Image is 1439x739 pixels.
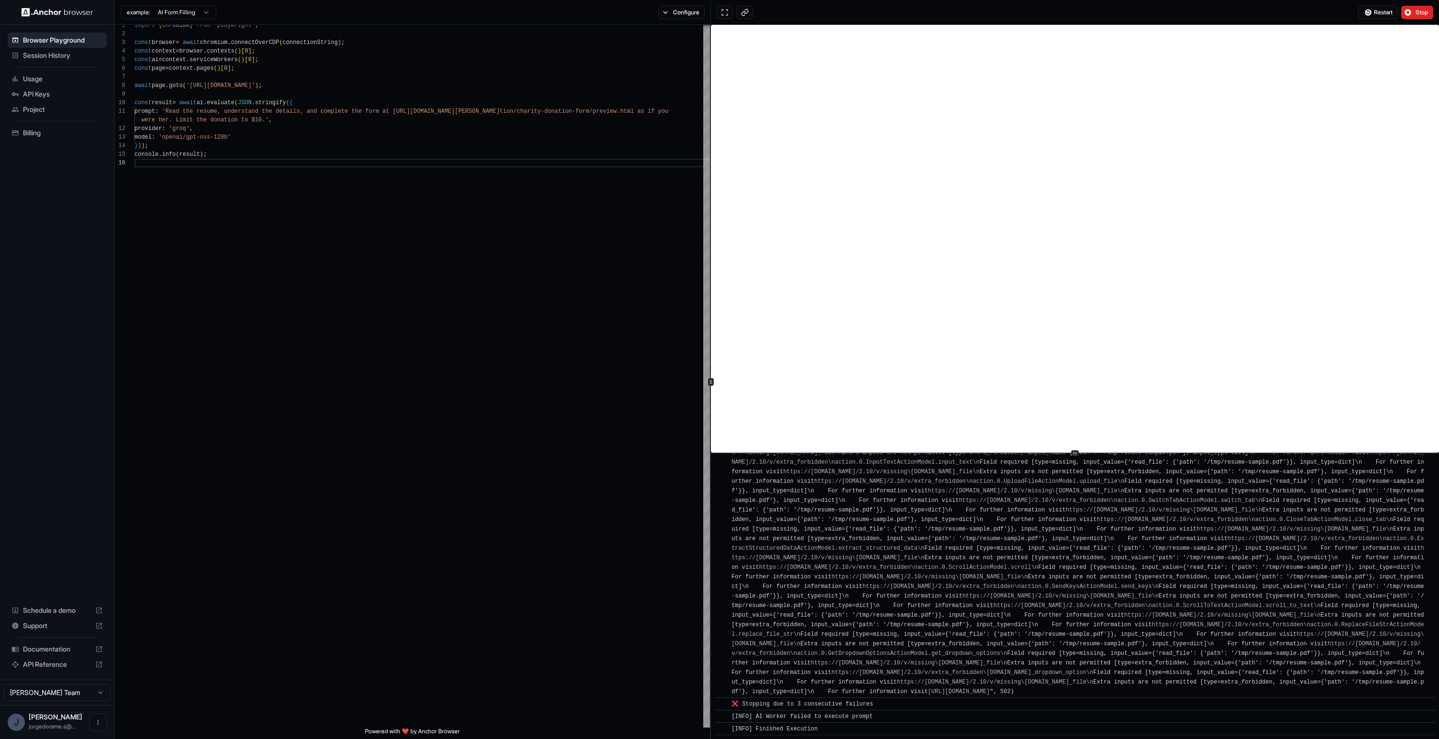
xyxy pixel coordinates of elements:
[186,82,255,89] span: '[URL][DOMAIN_NAME]'
[993,602,1320,609] a: https://[DOMAIN_NAME]/2.10/v/extra_forbidden\naction.0.ScrollToTextActionModel.scroll_to_text\n
[89,714,107,731] button: Open menu
[115,64,125,73] div: 6
[8,714,25,731] div: J
[719,712,724,721] span: ​
[1374,9,1393,16] span: Restart
[134,134,152,141] span: model
[23,105,103,114] span: Project
[289,99,293,106] span: {
[863,583,1159,590] a: https://[DOMAIN_NAME]/2.10/v/extra_forbidden\naction.0.SendKeysActionModel.send_keys\n
[134,108,155,115] span: prompt
[155,108,158,115] span: :
[1096,516,1393,523] a: https://[DOMAIN_NAME]/2.10/v/extra_forbidden\naction.0.CloseTabActionModel.close_tab\n
[8,102,107,117] div: Project
[1196,526,1393,533] a: https://[DOMAIN_NAME]/2.10/v/missing\[DOMAIN_NAME]_file\n
[152,82,166,89] span: page
[831,669,1093,676] a: https://[DOMAIN_NAME]/2.10/v/extra_forbidden\[DOMAIN_NAME]_dropdown_option\n
[959,497,1262,504] a: https://[DOMAIN_NAME]/2.10/v/extra_forbidden\naction.0.SwitchTabActionModel.switch_tab\n
[23,51,103,60] span: Session History
[115,98,125,107] div: 10
[134,39,152,46] span: const
[334,108,500,115] span: lete the form at [URL][DOMAIN_NAME][PERSON_NAME]
[189,56,238,63] span: serviceWorkers
[8,641,107,657] div: Documentation
[134,56,152,63] span: const
[8,618,107,633] div: Support
[8,48,107,63] div: Session History
[731,449,1424,466] a: https://[DOMAIN_NAME]/2.10/v/extra_forbidden\naction.0.InputTextActionModel.input_text\n
[731,726,818,732] span: [INFO] Finished Execution
[759,564,1038,571] a: https://[DOMAIN_NAME]/2.10/v/extra_forbidden\naction.0.ScrollActionModel.scroll\n
[217,65,221,72] span: )
[731,631,1424,647] a: https://[DOMAIN_NAME]/2.10/v/missing\[DOMAIN_NAME]_file\n
[365,728,460,739] span: Powered with ❤️ by Anchor Browser
[731,641,1420,657] a: https://[DOMAIN_NAME]/2.10/v/extra_forbidden\naction.0.GetDropdownOptionsActionModel.get_dropdown...
[29,713,82,721] span: Jorge Dorame
[203,151,207,158] span: ;
[286,99,289,106] span: (
[248,56,252,63] span: 0
[1066,507,1262,513] a: https://[DOMAIN_NAME]/2.10/v/missing\[DOMAIN_NAME]_file\n
[897,679,1093,685] a: https://[DOMAIN_NAME]/2.10/v/missing\[DOMAIN_NAME]_file\n
[258,82,262,89] span: ;
[200,39,228,46] span: chromium
[152,39,176,46] span: browser
[115,150,125,159] div: 15
[138,142,141,149] span: )
[152,134,155,141] span: :
[152,65,166,72] span: page
[731,535,1424,552] a: https://[DOMAIN_NAME]/2.10/v/extra_forbidden\naction.0.ExtractStructuredDataActionModel.extract_s...
[241,56,244,63] span: )
[152,48,176,54] span: context
[238,56,241,63] span: (
[115,159,125,167] div: 16
[115,38,125,47] div: 3
[186,56,189,63] span: .
[1416,9,1429,16] span: Stop
[169,65,193,72] span: context
[8,87,107,102] div: API Keys
[244,48,248,54] span: 0
[279,39,283,46] span: (
[23,128,103,138] span: Billing
[166,82,169,89] span: .
[189,125,193,132] span: ,
[193,65,196,72] span: .
[134,48,152,54] span: const
[127,9,150,16] span: example:
[238,48,241,54] span: )
[115,73,125,81] div: 7
[341,39,344,46] span: ;
[719,699,724,709] span: ​
[8,657,107,672] div: API Reference
[731,440,1424,456] a: https://[DOMAIN_NAME]/2.10/v/missing\[DOMAIN_NAME]_file\n
[252,99,255,106] span: .
[283,39,338,46] span: connectionString
[176,39,179,46] span: =
[197,65,214,72] span: pages
[221,65,224,72] span: [
[23,644,91,654] span: Documentation
[23,89,103,99] span: API Keys
[23,660,91,669] span: API Reference
[227,39,231,46] span: .
[224,65,227,72] span: 0
[963,593,1159,599] a: https://[DOMAIN_NAME]/2.10/v/missing\[DOMAIN_NAME]_file\n
[203,99,207,106] span: .
[134,142,138,149] span: }
[115,124,125,133] div: 12
[241,48,244,54] span: [
[231,65,234,72] span: ;
[731,545,1424,561] a: https://[DOMAIN_NAME]/2.10/v/missing\[DOMAIN_NAME]_file\n
[172,99,176,106] span: =
[134,151,158,158] span: console
[231,39,279,46] span: connectOverCDP
[115,107,125,116] div: 11
[1401,6,1433,19] button: Stop
[162,151,176,158] span: info
[1358,6,1397,19] button: Restart
[134,125,162,132] span: provider
[115,47,125,55] div: 4
[183,39,200,46] span: await
[783,468,979,475] a: https://[DOMAIN_NAME]/2.10/v/missing\[DOMAIN_NAME]_file\n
